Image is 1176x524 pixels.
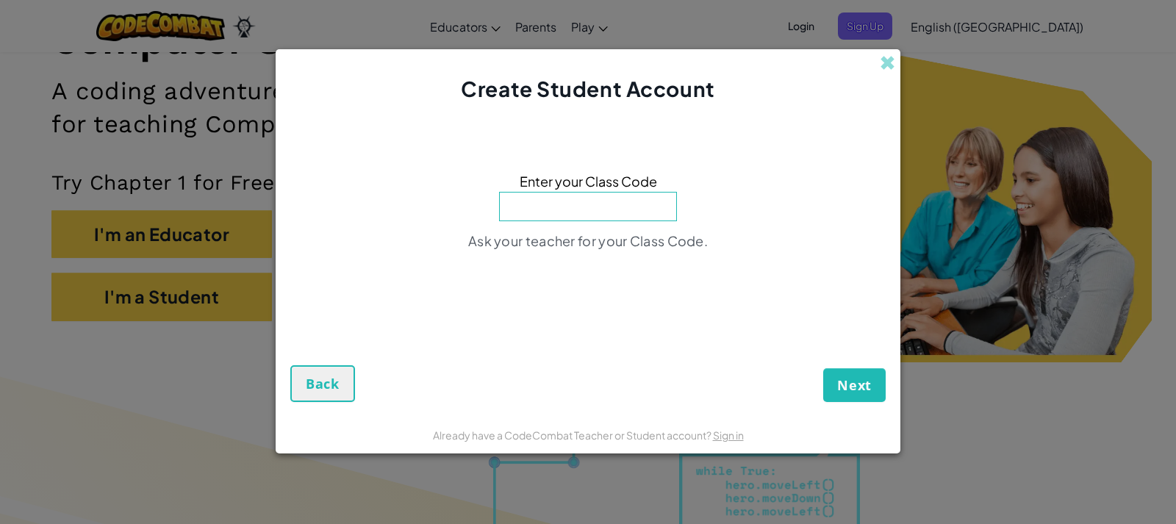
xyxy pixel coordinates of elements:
[290,365,355,402] button: Back
[433,428,713,442] span: Already have a CodeCombat Teacher or Student account?
[837,376,872,394] span: Next
[713,428,744,442] a: Sign in
[823,368,886,402] button: Next
[468,232,708,249] span: Ask your teacher for your Class Code.
[306,375,340,392] span: Back
[461,76,714,101] span: Create Student Account
[520,171,657,192] span: Enter your Class Code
